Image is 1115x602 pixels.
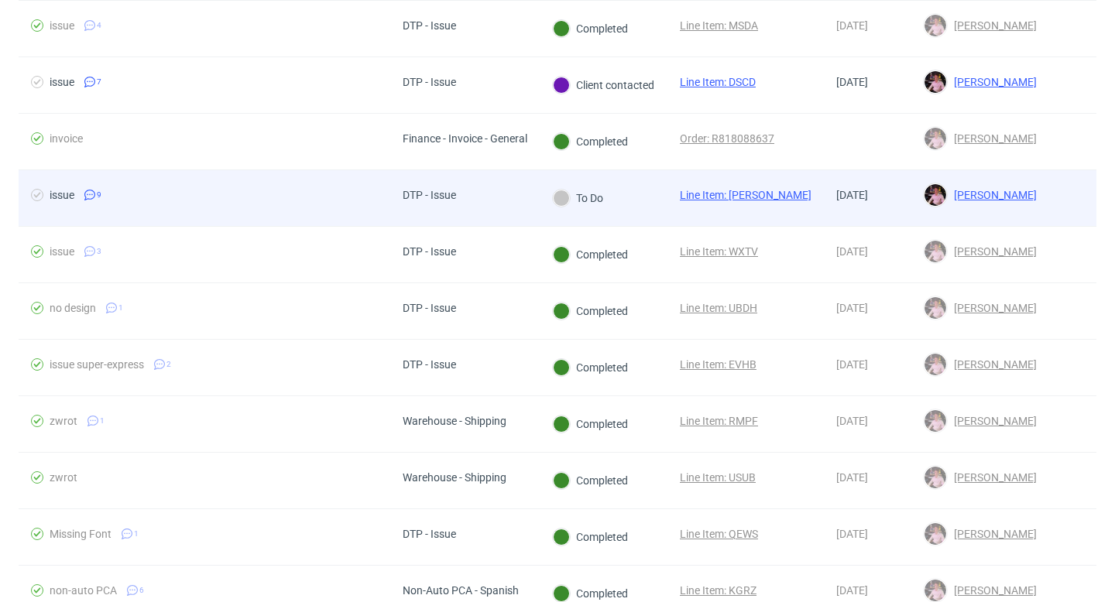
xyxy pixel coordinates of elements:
img: Aleks Ziemkowski [925,71,946,93]
div: issue [50,76,74,88]
span: [DATE] [836,584,868,597]
a: Line Item: EVHB [680,358,756,371]
img: Aleks Ziemkowski [925,467,946,488]
div: Missing Font [50,528,111,540]
span: [PERSON_NAME] [948,302,1037,314]
a: Line Item: QEWS [680,528,758,540]
span: 6 [139,584,144,597]
img: Aleks Ziemkowski [925,241,946,262]
a: Line Item: [PERSON_NAME] [680,189,811,201]
a: Line Item: UBDH [680,302,757,314]
span: [DATE] [836,415,868,427]
div: Finance - Invoice - General [403,132,527,145]
span: [DATE] [836,76,868,88]
div: DTP - Issue [403,358,456,371]
span: [DATE] [836,302,868,314]
div: zwrot [50,415,77,427]
a: Line Item: WXTV [680,245,758,258]
div: Completed [553,133,628,150]
span: [DATE] [836,528,868,540]
div: DTP - Issue [403,245,456,258]
div: DTP - Issue [403,76,456,88]
div: Client contacted [553,77,654,94]
div: Completed [553,303,628,320]
div: Warehouse - Shipping [403,415,506,427]
img: Aleks Ziemkowski [925,128,946,149]
div: zwrot [50,471,77,484]
span: 4 [97,19,101,32]
img: Aleks Ziemkowski [925,410,946,432]
div: To Do [553,190,603,207]
div: issue super-express [50,358,144,371]
span: [PERSON_NAME] [948,358,1037,371]
img: Aleks Ziemkowski [925,580,946,601]
span: [PERSON_NAME] [948,415,1037,427]
img: Aleks Ziemkowski [925,15,946,36]
span: [PERSON_NAME] [948,19,1037,32]
span: [PERSON_NAME] [948,471,1037,484]
a: Line Item: KGRZ [680,584,756,597]
span: [PERSON_NAME] [948,528,1037,540]
span: [PERSON_NAME] [948,245,1037,258]
span: [PERSON_NAME] [948,189,1037,201]
div: issue [50,189,74,201]
div: Completed [553,528,628,546]
span: [PERSON_NAME] [948,132,1037,145]
span: 3 [97,245,101,258]
div: DTP - Issue [403,302,456,314]
div: non-auto PCA [50,584,117,597]
span: [DATE] [836,19,868,32]
div: Completed [553,359,628,376]
a: Line Item: USUB [680,471,756,484]
div: Completed [553,472,628,489]
div: Completed [553,416,628,433]
span: 1 [118,302,123,314]
span: 9 [97,189,101,201]
span: 1 [134,528,139,540]
div: issue [50,19,74,32]
span: 2 [166,358,171,371]
div: issue [50,245,74,258]
a: Line Item: MSDA [680,19,758,32]
div: invoice [50,132,83,145]
span: [DATE] [836,471,868,484]
div: Completed [553,585,628,602]
a: Line Item: DSCD [680,76,756,88]
div: Completed [553,20,628,37]
img: Aleks Ziemkowski [925,297,946,319]
a: Order: R818088637 [680,132,774,145]
img: Aleks Ziemkowski [925,523,946,545]
span: [PERSON_NAME] [948,584,1037,597]
a: Line Item: RMPF [680,415,758,427]
span: 1 [100,415,105,427]
span: [DATE] [836,245,868,258]
img: Aleks Ziemkowski [925,184,946,206]
img: Aleks Ziemkowski [925,354,946,375]
div: DTP - Issue [403,19,456,32]
div: Completed [553,246,628,263]
span: [DATE] [836,358,868,371]
span: [DATE] [836,189,868,201]
div: Non-Auto PCA - Spanish [403,584,519,597]
div: DTP - Issue [403,528,456,540]
span: [PERSON_NAME] [948,76,1037,88]
div: no design [50,302,96,314]
div: DTP - Issue [403,189,456,201]
span: 7 [97,76,101,88]
div: Warehouse - Shipping [403,471,506,484]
